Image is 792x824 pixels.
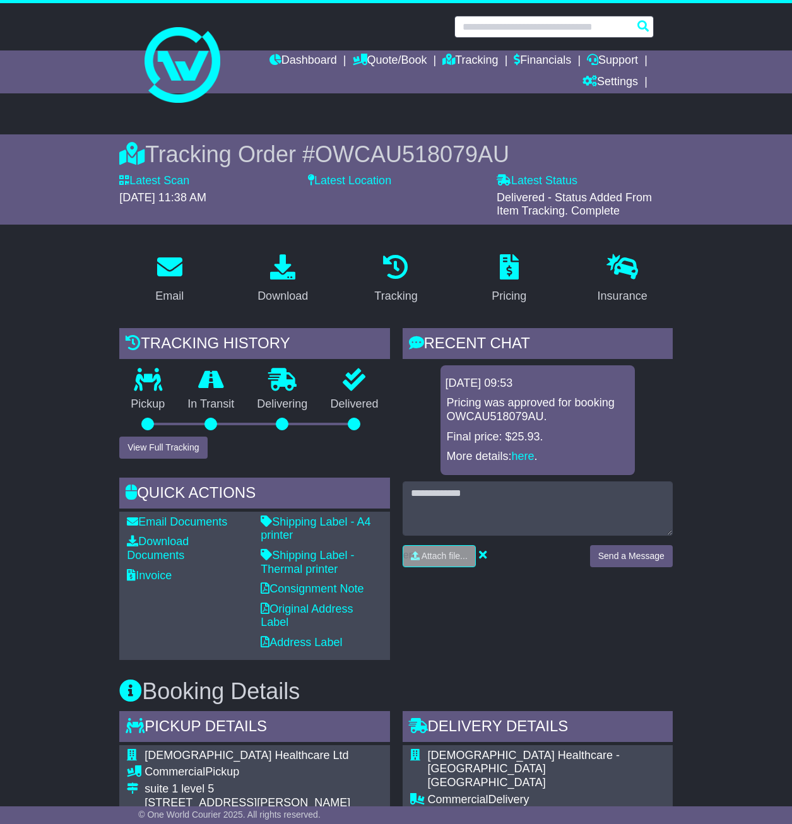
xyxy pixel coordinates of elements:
a: Tracking [366,250,425,309]
a: Download [249,250,316,309]
div: RECENT CHAT [403,328,673,362]
a: here [512,450,535,462]
span: Commercial [145,765,205,778]
div: Delivery [428,793,665,807]
a: Email Documents [127,515,227,528]
p: Pickup [119,397,176,411]
a: Original Address Label [261,603,353,629]
div: Pickup [145,765,382,779]
span: © One World Courier 2025. All rights reserved. [138,809,321,820]
a: Insurance [589,250,656,309]
div: Pickup Details [119,711,389,745]
a: Invoice [127,569,172,582]
a: Consignment Note [261,582,363,595]
p: Pricing was approved for booking OWCAU518079AU. [447,396,629,423]
a: Support [587,50,638,72]
span: [DEMOGRAPHIC_DATA] Healthcare Ltd [145,749,348,762]
div: suite 1 level 5 [145,782,382,796]
div: Download [257,288,308,305]
p: In Transit [176,397,245,411]
button: Send a Message [590,545,673,567]
div: Tracking history [119,328,389,362]
span: Commercial [428,793,488,806]
label: Latest Scan [119,174,189,188]
a: Tracking [442,50,498,72]
div: [STREET_ADDRESS][PERSON_NAME] [145,796,382,810]
label: Latest Status [497,174,577,188]
a: Shipping Label - A4 printer [261,515,370,542]
a: Shipping Label - Thermal printer [261,549,354,575]
div: Tracking Order # [119,141,673,168]
div: Pricing [492,288,526,305]
p: More details: . [447,450,629,464]
p: Delivered [319,397,389,411]
div: Insurance [598,288,647,305]
div: Email [155,288,184,305]
div: Delivery Details [403,711,673,745]
a: Dashboard [269,50,337,72]
div: [DATE] 09:53 [446,377,630,391]
a: Email [147,250,192,309]
span: OWCAU518079AU [315,141,509,167]
a: Financials [514,50,571,72]
a: Quote/Book [353,50,427,72]
a: Pricing [483,250,535,309]
a: Download Documents [127,535,189,562]
span: Delivered - Status Added From Item Tracking. Complete [497,191,652,218]
a: Address Label [261,636,342,649]
p: Delivering [245,397,319,411]
a: Settings [582,72,638,93]
span: [DEMOGRAPHIC_DATA] Healthcare - [GEOGRAPHIC_DATA] [GEOGRAPHIC_DATA] [428,749,620,789]
p: Final price: $25.93. [447,430,629,444]
span: [DATE] 11:38 AM [119,191,206,204]
h3: Booking Details [119,679,673,704]
label: Latest Location [308,174,391,188]
div: Tracking [374,288,417,305]
div: Quick Actions [119,478,389,512]
button: View Full Tracking [119,437,207,459]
